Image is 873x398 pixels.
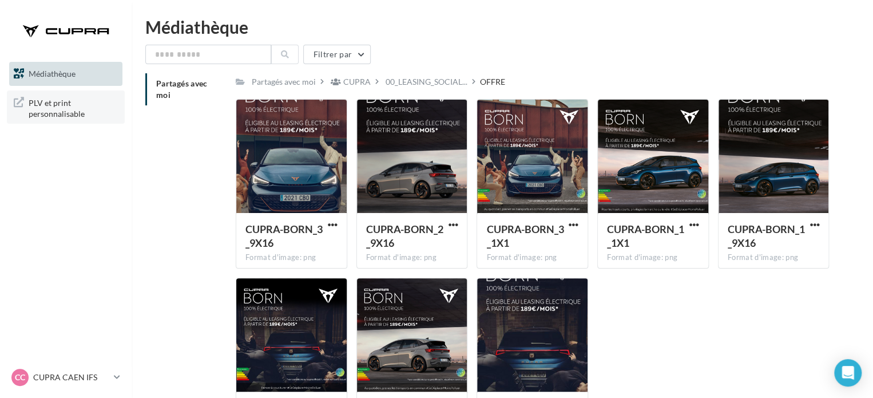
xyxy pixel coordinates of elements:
[29,69,76,78] span: Médiathèque
[33,372,109,383] p: CUPRA CAEN IFS
[303,45,371,64] button: Filtrer par
[252,76,316,88] div: Partagés avec moi
[7,62,125,86] a: Médiathèque
[29,95,118,120] span: PLV et print personnalisable
[607,223,684,249] span: CUPRA-BORN_1_1X1
[386,76,467,88] span: 00_LEASING_SOCIAL...
[156,78,208,100] span: Partagés avec moi
[480,76,505,88] div: OFFRE
[728,223,805,249] span: CUPRA-BORN_1_9X16
[366,253,458,263] div: Format d'image: png
[7,90,125,124] a: PLV et print personnalisable
[486,223,564,249] span: CUPRA-BORN_3_1X1
[245,223,323,249] span: CUPRA-BORN_3_9X16
[366,223,443,249] span: CUPRA-BORN_2_9X16
[728,253,820,263] div: Format d'image: png
[486,253,578,263] div: Format d'image: png
[145,18,859,36] div: Médiathèque
[245,253,338,263] div: Format d'image: png
[15,372,25,383] span: CC
[834,359,862,387] div: Open Intercom Messenger
[607,253,699,263] div: Format d'image: png
[343,76,371,88] div: CUPRA
[9,367,122,388] a: CC CUPRA CAEN IFS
